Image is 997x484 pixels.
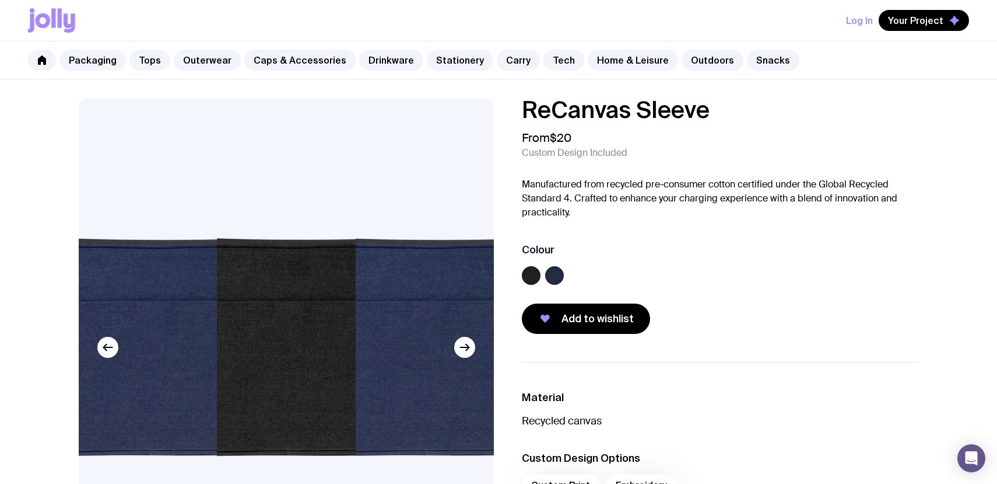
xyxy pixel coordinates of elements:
[522,451,918,465] h3: Custom Design Options
[427,50,493,71] a: Stationery
[543,50,584,71] a: Tech
[129,50,170,71] a: Tops
[174,50,241,71] a: Outerwear
[522,414,918,428] p: Recycled canvas
[522,177,918,220] p: Manufactured from recycled pre-consumer cotton certified under the Global Recycled Standard 4. Cr...
[846,10,873,31] button: Log In
[588,50,678,71] a: Home & Leisure
[359,50,423,71] a: Drinkware
[522,304,650,334] button: Add to wishlist
[561,312,634,326] span: Add to wishlist
[522,147,627,159] span: Custom Design Included
[550,130,571,145] span: $20
[522,131,571,145] span: From
[522,243,554,257] h3: Colour
[682,50,743,71] a: Outdoors
[879,10,969,31] button: Your Project
[522,391,918,405] h3: Material
[244,50,356,71] a: Caps & Accessories
[957,444,985,472] div: Open Intercom Messenger
[888,15,943,26] span: Your Project
[522,98,918,121] h1: ReCanvas Sleeve
[747,50,799,71] a: Snacks
[497,50,540,71] a: Carry
[59,50,126,71] a: Packaging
